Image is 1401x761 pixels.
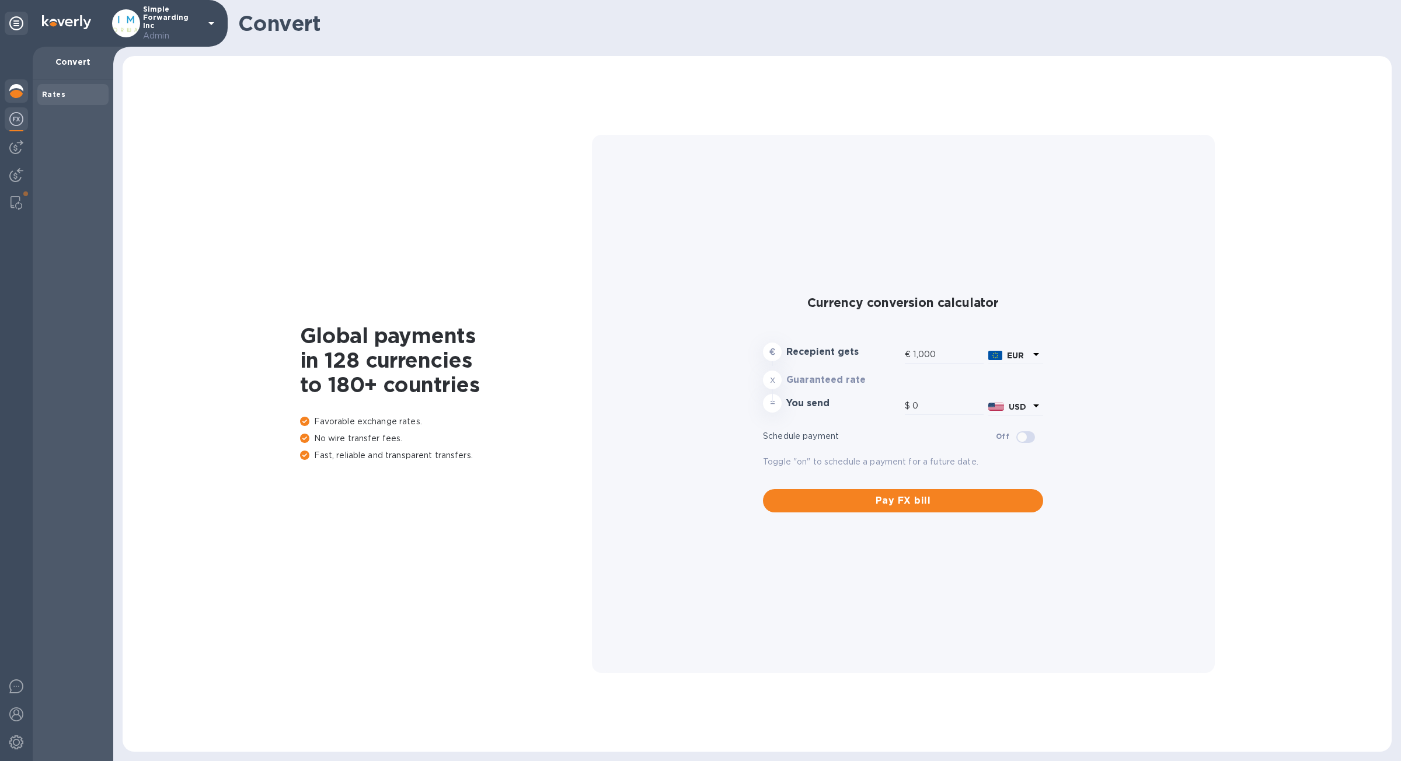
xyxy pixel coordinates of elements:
[763,430,996,442] p: Schedule payment
[238,11,1382,36] h1: Convert
[786,347,900,358] h3: Recepient gets
[300,449,592,462] p: Fast, reliable and transparent transfers.
[988,403,1004,411] img: USD
[42,56,104,68] p: Convert
[996,432,1009,441] b: Off
[913,346,984,364] input: Amount
[763,394,782,413] div: =
[912,397,984,415] input: Amount
[300,432,592,445] p: No wire transfer fees.
[143,30,201,42] p: Admin
[42,90,65,99] b: Rates
[772,494,1034,508] span: Pay FX bill
[786,398,900,409] h3: You send
[42,15,91,29] img: Logo
[1009,402,1026,411] b: USD
[300,416,592,428] p: Favorable exchange rates.
[905,397,912,415] div: $
[786,375,900,386] h3: Guaranteed rate
[5,12,28,35] div: Unpin categories
[763,489,1043,512] button: Pay FX bill
[143,5,201,42] p: Simple Forwarding Inc
[769,347,775,357] strong: €
[905,346,913,364] div: €
[300,323,592,397] h1: Global payments in 128 currencies to 180+ countries
[763,371,782,389] div: x
[9,112,23,126] img: Foreign exchange
[763,295,1043,310] h2: Currency conversion calculator
[1007,351,1024,360] b: EUR
[763,456,1043,468] p: Toggle "on" to schedule a payment for a future date.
